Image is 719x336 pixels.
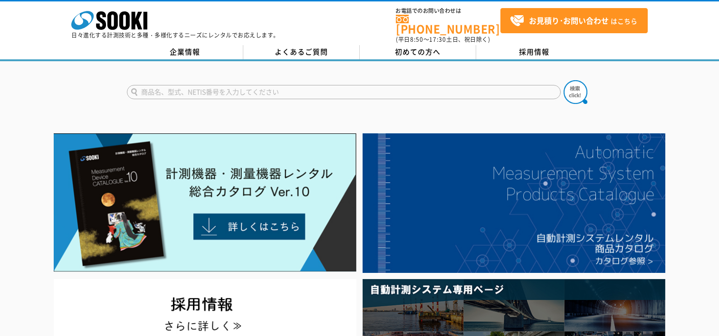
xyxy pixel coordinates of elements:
[564,80,587,104] img: btn_search.png
[395,47,441,57] span: 初めての方へ
[410,35,423,44] span: 8:50
[500,8,648,33] a: お見積り･お問い合わせはこちら
[71,32,279,38] p: 日々進化する計測技術と多種・多様化するニーズにレンタルでお応えします。
[54,133,356,272] img: Catalog Ver10
[396,15,500,34] a: [PHONE_NUMBER]
[510,14,637,28] span: はこちら
[476,45,593,59] a: 採用情報
[127,45,243,59] a: 企業情報
[243,45,360,59] a: よくあるご質問
[396,35,490,44] span: (平日 ～ 土日、祝日除く)
[127,85,561,99] input: 商品名、型式、NETIS番号を入力してください
[363,133,665,273] img: 自動計測システムカタログ
[396,8,500,14] span: お電話でのお問い合わせは
[360,45,476,59] a: 初めての方へ
[429,35,446,44] span: 17:30
[529,15,609,26] strong: お見積り･お問い合わせ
